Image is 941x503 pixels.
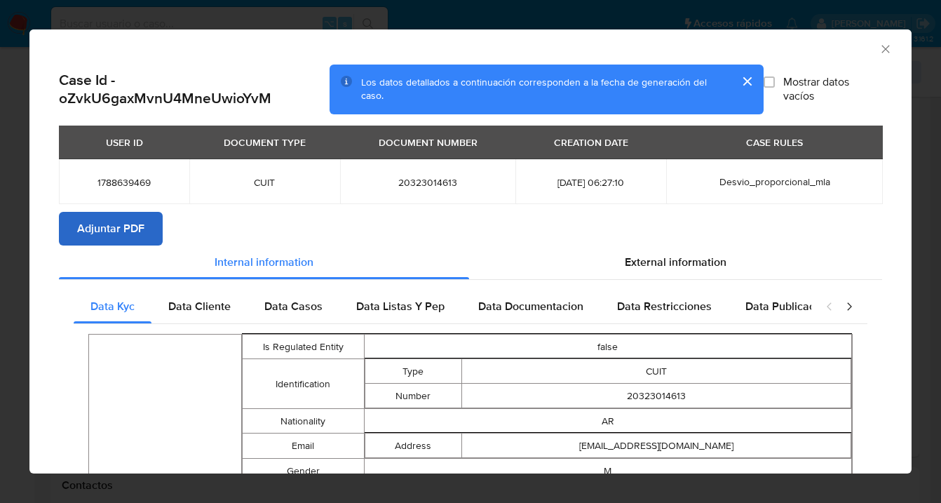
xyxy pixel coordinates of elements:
td: Email [242,434,364,459]
span: External information [625,254,726,270]
td: Gender [242,459,364,483]
td: AR [364,409,851,434]
td: [EMAIL_ADDRESS][DOMAIN_NAME] [462,434,851,458]
span: Data Documentacion [478,298,583,314]
td: Address [365,434,462,458]
span: Data Publicaciones [745,298,842,314]
span: Data Kyc [90,298,135,314]
td: Identification [242,359,364,409]
td: Type [365,359,462,384]
div: CREATION DATE [546,130,637,154]
td: M [364,459,851,483]
span: Adjuntar PDF [77,213,144,244]
input: Mostrar datos vacíos [764,76,775,88]
td: Number [365,384,462,408]
div: closure-recommendation-modal [29,29,912,474]
span: [DATE] 06:27:10 [532,176,649,189]
span: Data Cliente [168,298,231,314]
td: Is Regulated Entity [242,335,364,359]
h2: Case Id - oZvkU6gaxMvnU4MneUwioYvM [59,71,330,108]
span: Data Listas Y Pep [356,298,445,314]
span: Mostrar datos vacíos [783,75,882,103]
span: Data Restricciones [617,298,712,314]
td: CUIT [462,359,851,384]
div: DOCUMENT TYPE [215,130,314,154]
div: DOCUMENT NUMBER [370,130,486,154]
span: 20323014613 [357,176,499,189]
td: 20323014613 [462,384,851,408]
div: USER ID [97,130,151,154]
div: CASE RULES [738,130,811,154]
button: Adjuntar PDF [59,212,163,246]
span: Desvio_proporcional_mla [719,175,830,189]
td: Nationality [242,409,364,434]
td: false [364,335,851,359]
span: CUIT [206,176,323,189]
button: cerrar [730,65,764,98]
span: Internal information [215,254,313,270]
span: Los datos detallados a continuación corresponden a la fecha de generación del caso. [361,75,707,103]
button: Cerrar ventana [879,42,891,55]
div: Detailed internal info [74,290,811,323]
div: Detailed info [59,246,882,279]
span: Data Casos [264,298,323,314]
span: 1788639469 [76,176,172,189]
